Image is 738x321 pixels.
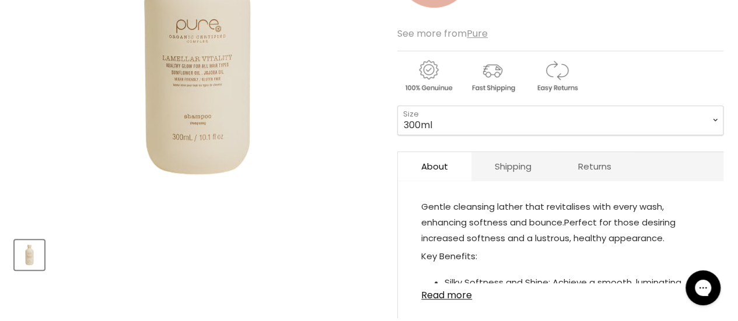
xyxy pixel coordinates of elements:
[680,266,726,309] iframe: Gorgias live chat messenger
[13,237,382,270] div: Product thumbnails
[421,283,700,301] a: Read more
[16,241,43,269] img: Pure Lamellar Vitality Shampoo
[397,27,488,40] span: See more from
[421,200,676,244] span: Gentle cleansing lather that revitalises with every wash, enhancing softness and bounce. Perfect ...
[471,152,555,181] a: Shipping
[421,250,477,262] span: Key Benefits:
[461,58,523,94] img: shipping.gif
[15,240,44,270] button: Pure Lamellar Vitality Shampoo
[467,27,488,40] a: Pure
[398,152,471,181] a: About
[445,275,700,305] li: Silky Softness and Shine: Achieve a smooth, luminating finish.
[526,58,587,94] img: returns.gif
[555,152,635,181] a: Returns
[397,58,459,94] img: genuine.gif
